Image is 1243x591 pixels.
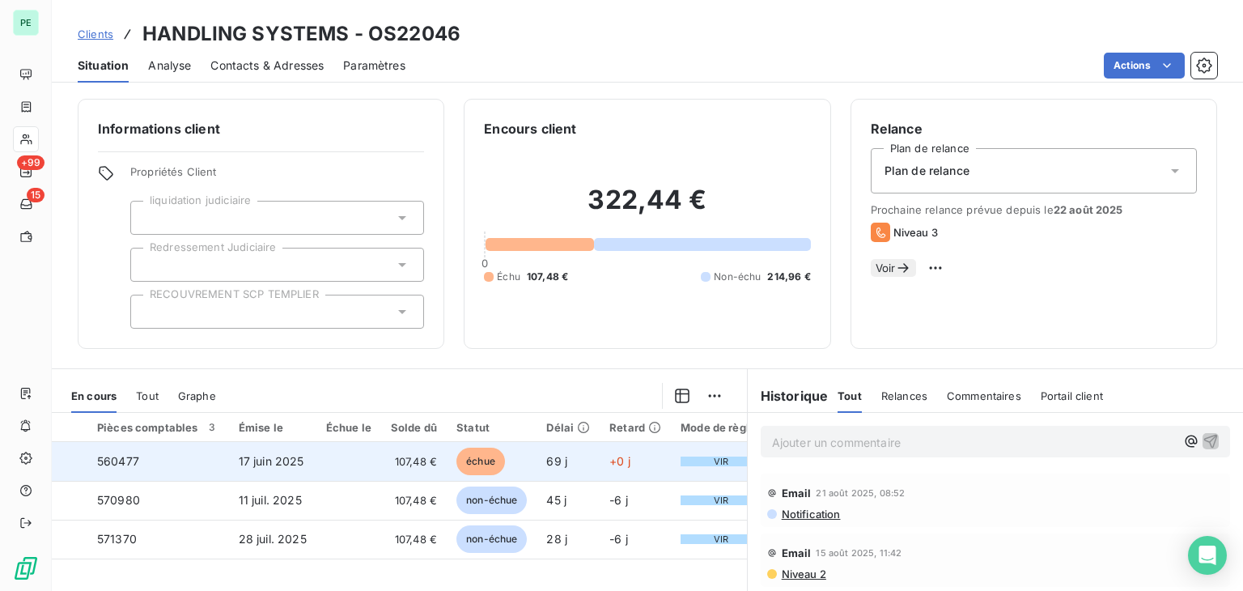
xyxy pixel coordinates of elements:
span: échue [456,448,505,475]
span: 107,48 € [391,453,437,470]
h6: Historique [748,386,829,406]
span: non-échue [456,487,527,514]
div: Échue le [326,421,371,434]
div: Délai [546,421,590,434]
span: 15 [27,188,45,202]
div: Statut [456,421,527,434]
input: Ajouter une valeur [144,304,157,319]
h6: Encours client [484,119,576,138]
span: En cours [71,389,117,402]
span: -6 j [609,493,628,507]
a: 15 [13,191,38,217]
span: non-échue [456,525,527,553]
span: Contacts & Adresses [210,57,324,74]
div: Solde dû [391,421,437,434]
span: Analyse [148,57,191,74]
div: Retard [609,421,661,434]
span: 21 août 2025, 08:52 [816,488,905,498]
span: VIR [714,495,728,505]
span: Prochaine relance prévue depuis le [871,203,1197,216]
span: 15 août 2025, 11:42 [816,548,901,558]
span: 214,96 € [767,270,810,284]
input: Ajouter une valeur [144,257,157,272]
span: Notification [780,508,841,521]
span: VIR [714,457,728,466]
span: -6 j [609,532,628,546]
h6: Informations client [98,119,424,138]
div: Open Intercom Messenger [1188,536,1227,575]
span: +0 j [609,454,630,468]
a: +99 [13,159,38,185]
div: PE [13,10,39,36]
span: VIR [714,534,728,544]
span: 3 [205,420,219,435]
span: Tout [136,389,159,402]
span: 107,48 € [527,270,568,284]
span: 22 août 2025 [1054,203,1123,216]
span: +99 [17,155,45,170]
span: Situation [78,57,129,74]
span: Plan de relance [885,163,969,179]
span: Commentaires [947,389,1021,402]
span: Clients [78,28,113,40]
span: 28 j [546,532,567,546]
span: 11 juil. 2025 [239,493,302,507]
h2: 322,44 € [484,184,810,232]
span: Voir [876,261,895,274]
div: Mode de règlement [681,421,783,434]
span: 17 juin 2025 [239,454,304,468]
h6: Relance [871,119,1197,138]
input: Ajouter une valeur [144,210,157,225]
span: 560477 [97,454,139,468]
span: Niveau 2 [780,568,826,580]
span: 0 [482,257,488,270]
span: Graphe [178,389,216,402]
h3: HANDLING SYSTEMS - OS22046 [142,19,460,49]
span: Paramètres [343,57,405,74]
span: 570980 [97,493,140,507]
span: Portail client [1041,389,1103,402]
span: Relances [881,389,927,402]
div: Pièces comptables [97,420,219,435]
span: 107,48 € [391,531,437,547]
img: Logo LeanPay [13,555,39,581]
span: Tout [838,389,862,402]
div: Émise le [239,421,307,434]
a: Clients [78,26,113,42]
span: 107,48 € [391,492,437,508]
span: Propriétés Client [130,165,424,188]
span: 28 juil. 2025 [239,532,307,546]
span: Niveau 3 [893,226,938,239]
span: 571370 [97,532,137,546]
button: Actions [1104,53,1185,79]
span: Échu [497,270,520,284]
span: Non-échu [714,270,761,284]
span: Email [782,487,812,500]
button: Voir [871,259,916,277]
span: 69 j [546,454,567,468]
span: 45 j [546,493,566,507]
span: Email [782,546,812,559]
